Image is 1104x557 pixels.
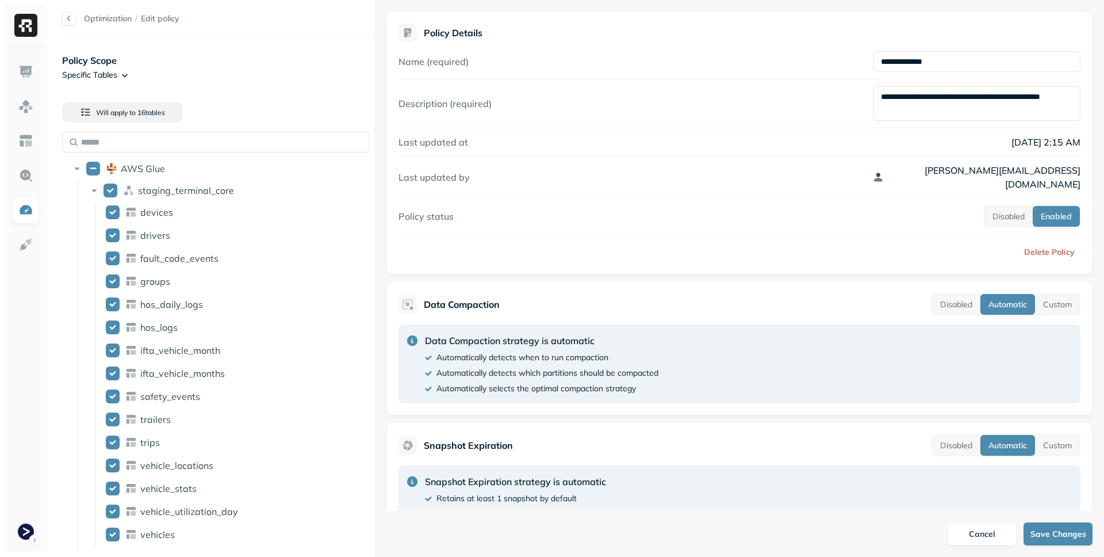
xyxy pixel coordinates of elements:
p: vehicle_locations [140,460,213,471]
button: Disabled [932,294,980,315]
div: hos_daily_logshos_daily_logs [101,295,371,314]
div: ifta_vehicle_monthsifta_vehicle_months [101,364,371,383]
label: Description (required) [398,98,492,109]
img: Integrations [18,237,33,252]
label: Policy status [398,211,454,222]
p: fault_code_events [140,253,218,264]
p: AWS Glue [121,163,165,174]
div: tripstrips [101,433,371,452]
button: drivers [106,228,120,242]
label: Name (required) [398,56,469,67]
p: Retains all snapshots that were created in the past 5 days by default [436,509,691,520]
p: vehicle_utilization_day [140,506,238,517]
img: Assets [18,99,33,114]
div: ifta_vehicle_monthifta_vehicle_month [101,341,371,360]
button: Save Changes [1023,522,1092,545]
button: ifta_vehicle_month [106,344,120,357]
button: Custom [1035,294,1080,315]
p: / [135,13,137,24]
div: trailerstrailers [101,410,371,429]
button: vehicles [106,528,120,541]
button: AWS Glue [86,162,100,176]
button: hos_logs [106,321,120,334]
button: fault_code_events [106,251,120,265]
span: Edit policy [141,13,179,24]
button: devices [106,205,120,219]
div: vehicle_statsvehicle_stats [101,479,371,498]
a: Optimization [84,13,132,24]
label: Last updated at [398,136,468,148]
p: Data Compaction [424,297,500,311]
span: drivers [140,230,170,241]
p: Specific Tables [62,70,117,81]
button: Custom [1035,435,1080,456]
button: safety_events [106,390,120,403]
p: hos_daily_logs [140,299,203,310]
button: trailers [106,413,120,426]
p: Policy Details [424,27,482,39]
p: vehicles [140,529,175,540]
div: driversdrivers [101,226,371,245]
p: trailers [140,414,171,425]
img: Query Explorer [18,168,33,183]
button: trips [106,436,120,449]
p: devices [140,207,173,218]
p: trips [140,437,160,448]
div: groupsgroups [101,272,371,291]
div: AWS GlueAWS Glue [67,159,370,178]
button: groups [106,274,120,288]
p: Snapshot Expiration strategy is automatic [425,475,691,489]
p: Automatically detects which partitions should be compacted [436,368,658,379]
button: Disabled [932,435,980,456]
div: hos_logshos_logs [101,318,371,337]
p: Snapshot Expiration [424,438,513,452]
p: vehicle_stats [140,483,197,494]
button: Delete Policy [1015,242,1080,262]
p: safety_events [140,391,200,402]
div: vehicle_locationsvehicle_locations [101,456,371,475]
p: Automatically selects the optimal compaction strategy [436,383,636,394]
nav: breadcrumb [84,13,179,24]
span: Will apply to [96,108,136,117]
button: Will apply to 16tables [62,102,183,123]
p: Policy Scope [62,54,374,67]
button: vehicle_locations [106,459,120,472]
img: Asset Explorer [18,133,33,148]
span: 16 table s [136,108,165,117]
button: vehicle_stats [106,482,120,495]
button: Disabled [984,206,1033,227]
span: groups [140,276,170,287]
label: Last updated by [398,171,470,183]
div: vehicle_utilization_dayvehicle_utilization_day [101,502,371,521]
p: ifta_vehicle_month [140,345,220,356]
p: Retains at least 1 snapshot by default [436,493,577,504]
div: devicesdevices [101,203,371,222]
div: fault_code_eventsfault_code_events [101,249,371,268]
button: staging_terminal_core [103,184,117,197]
p: staging_terminal_core [138,185,234,196]
div: vehiclesvehicles [101,525,371,544]
img: Dashboard [18,64,33,79]
div: safety_eventssafety_events [101,387,371,406]
p: [DATE] 2:15 AM [873,135,1080,149]
p: Automatically detects when to run compaction [436,352,608,363]
p: ifta_vehicle_months [140,368,225,379]
p: hos_logs [140,322,178,333]
button: Cancel [948,522,1017,545]
div: staging_terminal_corestaging_terminal_core [84,181,370,200]
img: Terminal Staging [18,524,34,540]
